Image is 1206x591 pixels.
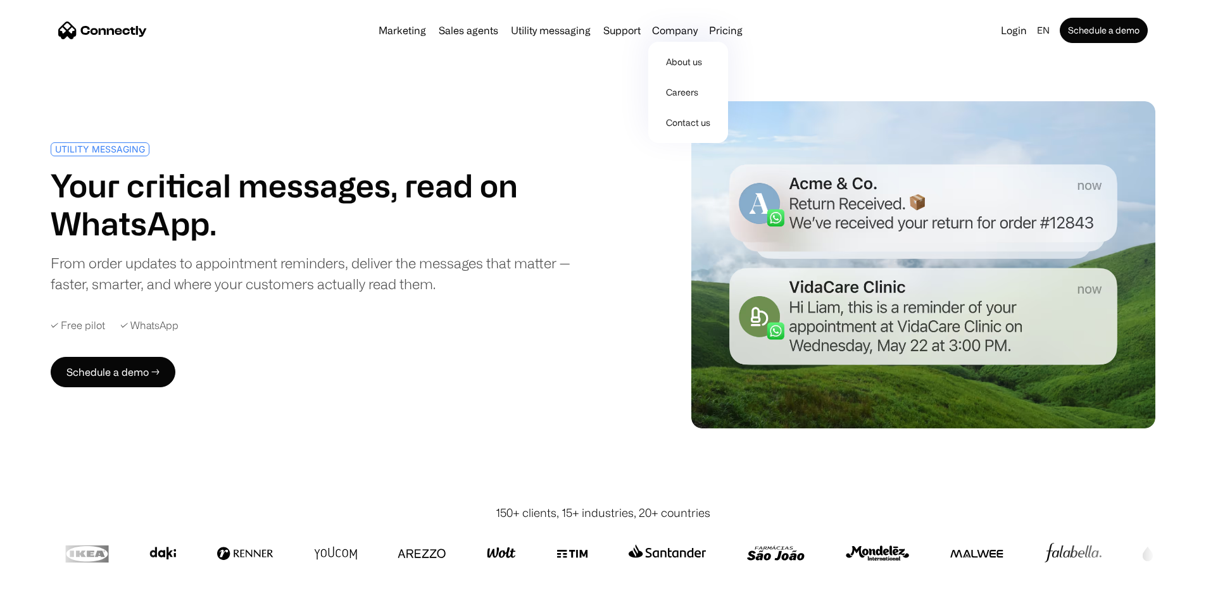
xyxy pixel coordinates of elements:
div: Company [652,22,698,39]
div: en [1037,22,1050,39]
a: Schedule a demo → [51,357,175,387]
aside: Language selected: English [13,568,76,587]
div: UTILITY MESSAGING [55,144,145,154]
ul: Language list [25,569,76,587]
a: Sales agents [434,25,503,35]
a: Schedule a demo [1060,18,1148,43]
div: Company [648,22,701,39]
a: Utility messaging [506,25,596,35]
a: Pricing [704,25,748,35]
h1: Your critical messages, read on WhatsApp. [51,166,596,242]
div: en [1032,22,1057,39]
a: About us [653,47,723,77]
nav: Company [648,39,728,143]
a: Support [598,25,646,35]
div: ✓ WhatsApp [120,320,179,332]
a: Contact us [653,108,723,138]
div: From order updates to appointment reminders, deliver the messages that matter — faster, smarter, ... [51,252,596,294]
a: Login [996,22,1032,39]
div: ✓ Free pilot [51,320,105,332]
div: 150+ clients, 15+ industries, 20+ countries [496,504,710,521]
a: Careers [653,77,723,108]
a: home [58,21,147,40]
a: Marketing [374,25,431,35]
